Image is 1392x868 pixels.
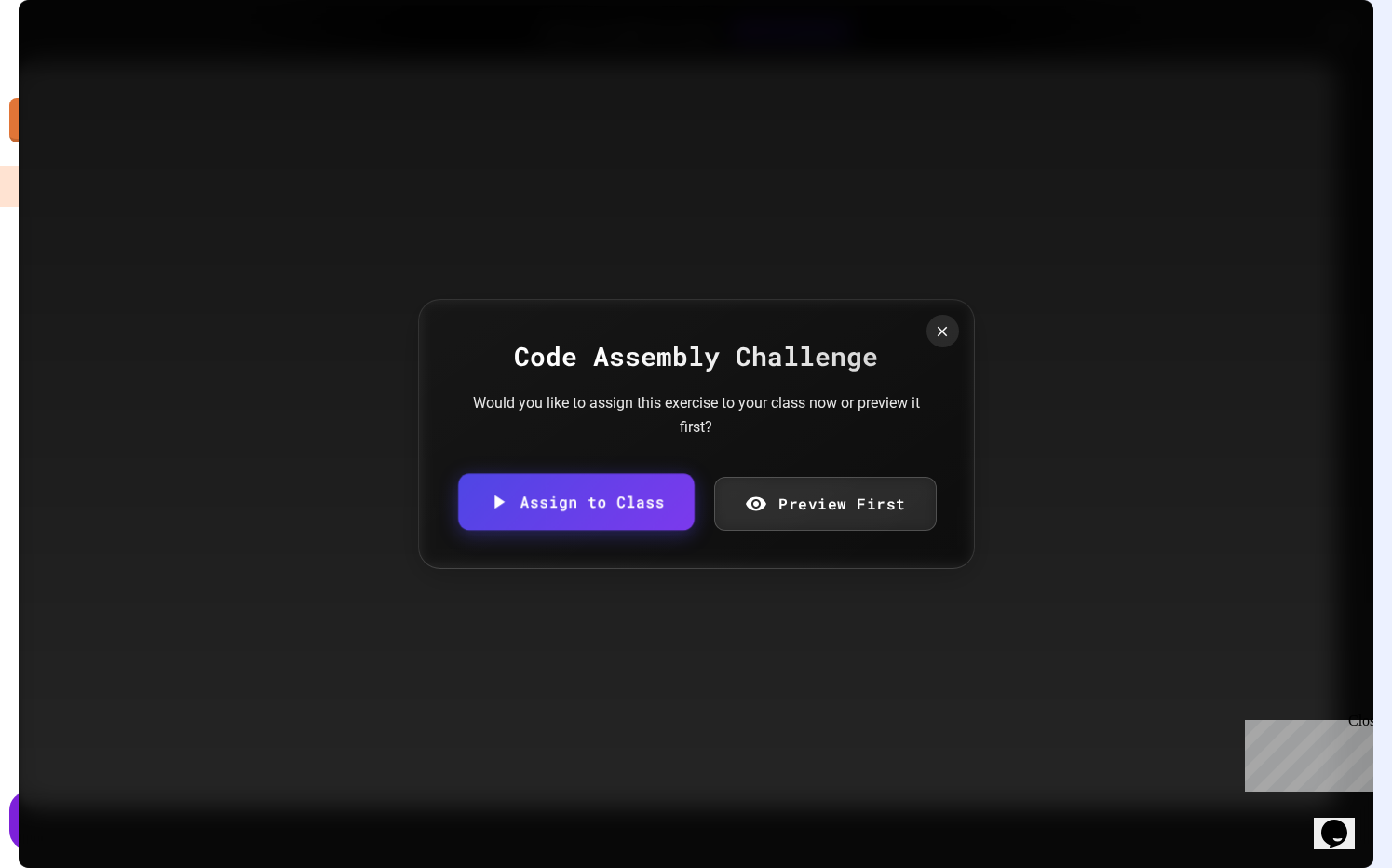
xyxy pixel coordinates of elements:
div: Would you like to assign this exercise to your class now or preview it first? [473,391,920,439]
a: Preview First [714,477,936,531]
a: Assign to Class [458,473,694,530]
div: Chat with us now!Close [7,7,128,118]
iframe: chat widget [1237,712,1373,792]
div: Code Assembly Challenge [456,337,937,376]
iframe: chat widget [1314,793,1373,849]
